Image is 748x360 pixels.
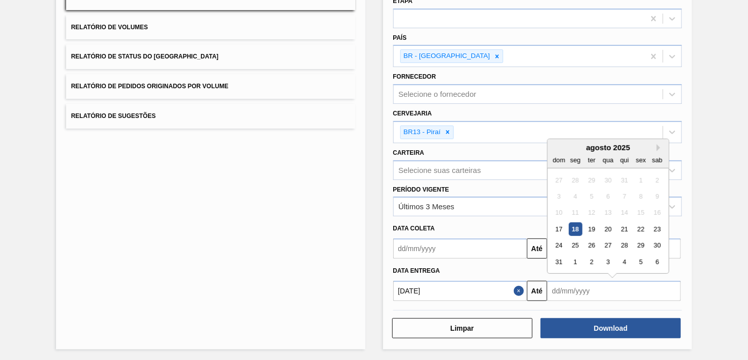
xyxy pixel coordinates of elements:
[651,222,664,236] div: Choose sábado, 23 de agosto de 2025
[399,166,481,174] div: Selecione suas carteiras
[618,190,631,203] div: Not available quinta-feira, 7 de agosto de 2025
[618,153,631,167] div: qui
[657,144,664,151] button: Next Month
[71,24,148,31] span: Relatório de Volumes
[568,238,582,252] div: Choose segunda-feira, 25 de agosto de 2025
[552,222,566,236] div: Choose domingo, 17 de agosto de 2025
[618,206,631,219] div: Not available quinta-feira, 14 de agosto de 2025
[71,112,156,119] span: Relatório de Sugestões
[634,255,648,269] div: Choose sexta-feira, 5 de setembro de 2025
[634,206,648,219] div: Not available sexta-feira, 15 de agosto de 2025
[601,173,615,187] div: Not available quarta-feira, 30 de julho de 2025
[401,50,492,63] div: BR - [GEOGRAPHIC_DATA]
[601,255,615,269] div: Choose quarta-feira, 3 de setembro de 2025
[568,255,582,269] div: Choose segunda-feira, 1 de setembro de 2025
[601,222,615,236] div: Choose quarta-feira, 20 de agosto de 2025
[634,153,648,167] div: sex
[552,153,566,167] div: dom
[66,15,355,40] button: Relatório de Volumes
[651,190,664,203] div: Not available sábado, 9 de agosto de 2025
[601,238,615,252] div: Choose quarta-feira, 27 de agosto de 2025
[585,153,599,167] div: ter
[551,172,665,270] div: month 2025-08
[618,222,631,236] div: Choose quinta-feira, 21 de agosto de 2025
[651,206,664,219] div: Not available sábado, 16 de agosto de 2025
[514,281,527,301] button: Close
[66,104,355,129] button: Relatório de Sugestões
[568,190,582,203] div: Not available segunda-feira, 4 de agosto de 2025
[585,173,599,187] div: Not available terça-feira, 29 de julho de 2025
[601,153,615,167] div: qua
[552,190,566,203] div: Not available domingo, 3 de agosto de 2025
[585,206,599,219] div: Not available terça-feira, 12 de agosto de 2025
[651,238,664,252] div: Choose sábado, 30 de agosto de 2025
[618,238,631,252] div: Choose quinta-feira, 28 de agosto de 2025
[552,238,566,252] div: Choose domingo, 24 de agosto de 2025
[568,173,582,187] div: Not available segunda-feira, 28 de julho de 2025
[393,34,407,41] label: País
[618,173,631,187] div: Not available quinta-feira, 31 de julho de 2025
[568,153,582,167] div: seg
[601,206,615,219] div: Not available quarta-feira, 13 de agosto de 2025
[601,190,615,203] div: Not available quarta-feira, 6 de agosto de 2025
[634,173,648,187] div: Not available sexta-feira, 1 de agosto de 2025
[634,238,648,252] div: Choose sexta-feira, 29 de agosto de 2025
[393,238,527,259] input: dd/mm/yyyy
[651,255,664,269] div: Choose sábado, 6 de setembro de 2025
[71,83,229,90] span: Relatório de Pedidos Originados por Volume
[392,318,532,338] button: Limpar
[71,53,219,60] span: Relatório de Status do [GEOGRAPHIC_DATA]
[66,44,355,69] button: Relatório de Status do [GEOGRAPHIC_DATA]
[393,225,435,232] span: Data coleta
[552,255,566,269] div: Choose domingo, 31 de agosto de 2025
[401,126,443,139] div: BR13 - Piraí
[399,203,455,211] div: Últimos 3 Meses
[527,281,547,301] button: Até
[552,206,566,219] div: Not available domingo, 10 de agosto de 2025
[66,74,355,99] button: Relatório de Pedidos Originados por Volume
[552,173,566,187] div: Not available domingo, 27 de julho de 2025
[548,143,669,152] div: agosto 2025
[568,206,582,219] div: Not available segunda-feira, 11 de agosto de 2025
[585,255,599,269] div: Choose terça-feira, 2 de setembro de 2025
[399,90,476,99] div: Selecione o fornecedor
[393,110,432,117] label: Cervejaria
[527,238,547,259] button: Até
[651,173,664,187] div: Not available sábado, 2 de agosto de 2025
[568,222,582,236] div: Choose segunda-feira, 18 de agosto de 2025
[393,149,424,156] label: Carteira
[618,255,631,269] div: Choose quinta-feira, 4 de setembro de 2025
[393,186,449,193] label: Período Vigente
[585,222,599,236] div: Choose terça-feira, 19 de agosto de 2025
[585,238,599,252] div: Choose terça-feira, 26 de agosto de 2025
[634,222,648,236] div: Choose sexta-feira, 22 de agosto de 2025
[393,281,527,301] input: dd/mm/yyyy
[393,73,436,80] label: Fornecedor
[547,281,681,301] input: dd/mm/yyyy
[651,153,664,167] div: sab
[541,318,681,338] button: Download
[634,190,648,203] div: Not available sexta-feira, 8 de agosto de 2025
[585,190,599,203] div: Not available terça-feira, 5 de agosto de 2025
[393,267,440,274] span: Data entrega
